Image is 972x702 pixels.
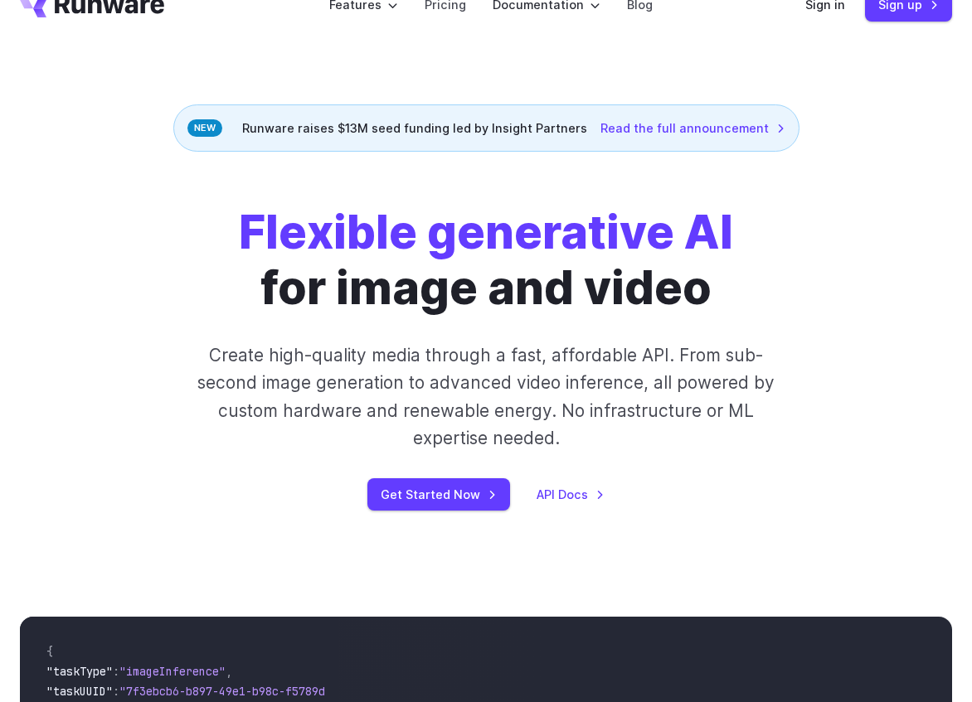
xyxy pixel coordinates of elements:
[119,664,226,679] span: "imageInference"
[113,664,119,679] span: :
[119,684,372,699] span: "7f3ebcb6-b897-49e1-b98c-f5789d2d40d7"
[46,684,113,699] span: "taskUUID"
[239,204,733,259] strong: Flexible generative AI
[226,664,232,679] span: ,
[46,644,53,659] span: {
[367,478,510,511] a: Get Started Now
[600,119,785,138] a: Read the full announcement
[113,684,119,699] span: :
[239,205,733,315] h1: for image and video
[173,104,799,152] div: Runware raises $13M seed funding led by Insight Partners
[46,664,113,679] span: "taskType"
[187,341,784,452] p: Create high-quality media through a fast, affordable API. From sub-second image generation to adv...
[537,485,605,504] a: API Docs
